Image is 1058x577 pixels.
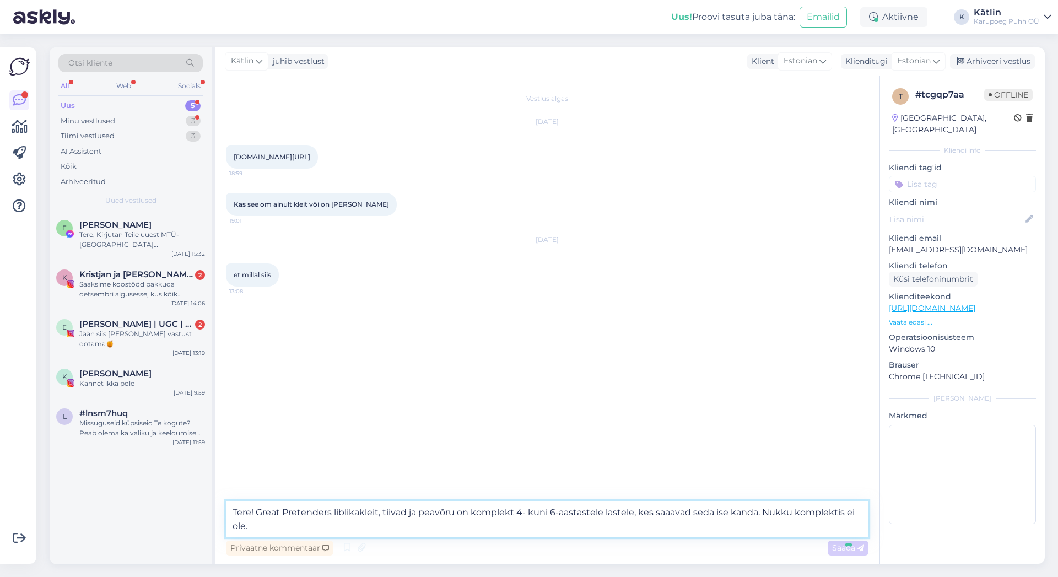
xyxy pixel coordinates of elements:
span: #lnsm7huq [79,408,128,418]
span: Kristjan ja Marleen [79,269,194,279]
input: Lisa tag [889,176,1036,192]
div: [DATE] [226,117,868,127]
div: AI Assistent [61,146,101,157]
a: KätlinKarupoeg Puhh OÜ [974,8,1051,26]
p: Klienditeekond [889,291,1036,303]
span: 18:59 [229,169,271,177]
input: Lisa nimi [889,213,1023,225]
div: [DATE] 15:32 [171,250,205,258]
div: Kliendi info [889,145,1036,155]
span: E [62,224,67,232]
span: Otsi kliente [68,57,112,69]
div: 5 [185,100,201,111]
div: Saaksime koostööd pakkuda detsembri algusesse, kus kõik vanemad mõtlevad jõulude [PERSON_NAME] [P... [79,279,205,299]
div: Karupoeg Puhh OÜ [974,17,1039,26]
p: Kliendi telefon [889,260,1036,272]
div: Kätlin [974,8,1039,17]
img: Askly Logo [9,56,30,77]
span: Offline [984,89,1033,101]
div: Uus [61,100,75,111]
div: [DATE] [226,235,868,245]
div: Küsi telefoninumbrit [889,272,978,287]
div: [DATE] 13:19 [172,349,205,357]
p: Brauser [889,359,1036,371]
div: All [58,79,71,93]
div: Missuguseid küpsiseid Te kogute? Peab olema ka valiku ja keeldumise võimalus. [79,418,205,438]
span: K [62,273,67,282]
div: [DATE] 14:06 [170,299,205,308]
a: [URL][DOMAIN_NAME] [889,303,975,313]
div: Klienditugi [841,56,888,67]
div: Jään siis [PERSON_NAME] vastust ootama🍯 [79,329,205,349]
div: Vestlus algas [226,94,868,104]
span: 19:01 [229,217,271,225]
div: Proovi tasuta juba täna: [671,10,795,24]
div: juhib vestlust [268,56,325,67]
p: Operatsioonisüsteem [889,332,1036,343]
span: E [62,323,67,331]
div: 3 [186,116,201,127]
div: Tiimi vestlused [61,131,115,142]
span: Kas see om ainult kleit vöi on [PERSON_NAME] [234,200,389,208]
div: [DATE] 11:59 [172,438,205,446]
div: Web [114,79,133,93]
div: Kannet ikka pole [79,379,205,389]
p: Kliendi nimi [889,197,1036,208]
span: K [62,373,67,381]
p: [EMAIL_ADDRESS][DOMAIN_NAME] [889,244,1036,256]
p: Windows 10 [889,343,1036,355]
span: Estonian [897,55,931,67]
div: Klient [747,56,774,67]
div: Kõik [61,161,77,172]
span: Emili Jürgen [79,220,152,230]
span: et millal siis [234,271,271,279]
span: EMMA-LYS KIRSIPUU | UGC | FOTOGRAAF [79,319,194,329]
div: [PERSON_NAME] [889,393,1036,403]
div: # tcgqp7aa [915,88,984,101]
b: Uus! [671,12,692,22]
div: [DATE] 9:59 [174,389,205,397]
button: Emailid [800,7,847,28]
a: [DOMAIN_NAME][URL] [234,153,310,161]
span: l [63,412,67,420]
span: Kätlin [231,55,253,67]
p: Chrome [TECHNICAL_ID] [889,371,1036,382]
div: 2 [195,270,205,280]
div: 3 [186,131,201,142]
p: Vaata edasi ... [889,317,1036,327]
p: Kliendi tag'id [889,162,1036,174]
div: K [954,9,969,25]
div: Socials [176,79,203,93]
div: 2 [195,320,205,330]
div: Arhiveeri vestlus [950,54,1035,69]
p: Märkmed [889,410,1036,422]
div: Tere, Kirjutan Teile uuest MTÜ-[GEOGRAPHIC_DATA][PERSON_NAME]. Nimelt korraldame juba aastaid hea... [79,230,205,250]
div: Arhiveeritud [61,176,106,187]
span: Estonian [784,55,817,67]
div: Aktiivne [860,7,927,27]
div: Minu vestlused [61,116,115,127]
span: Kristin Kerro [79,369,152,379]
div: [GEOGRAPHIC_DATA], [GEOGRAPHIC_DATA] [892,112,1014,136]
span: t [899,92,903,100]
p: Kliendi email [889,233,1036,244]
span: 13:08 [229,287,271,295]
span: Uued vestlused [105,196,156,206]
